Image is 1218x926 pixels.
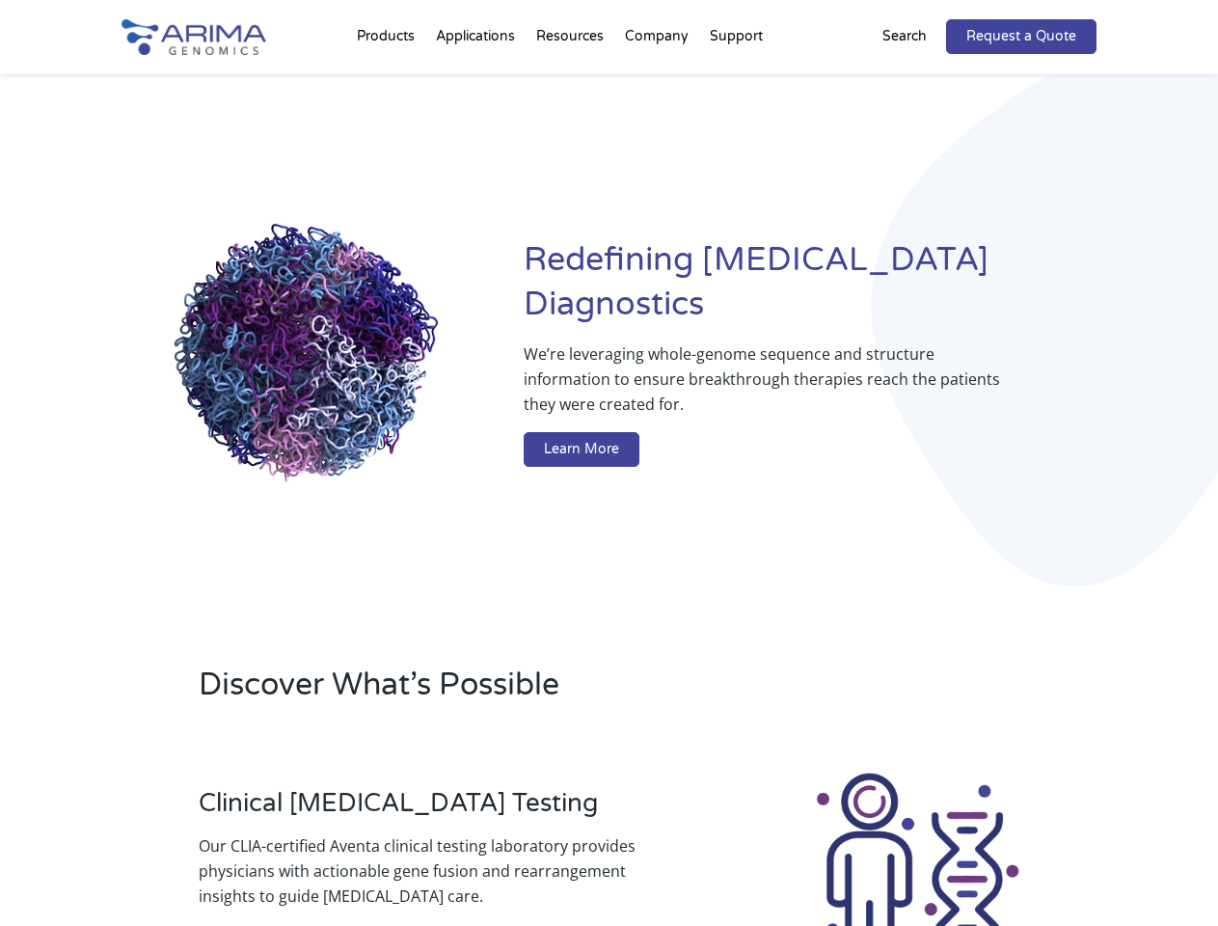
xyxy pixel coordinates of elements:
a: Request a Quote [946,19,1096,54]
p: Search [882,24,927,49]
p: Our CLIA-certified Aventa clinical testing laboratory provides physicians with actionable gene fu... [199,833,685,909]
h2: Discover What’s Possible [199,664,839,722]
h3: Clinical [MEDICAL_DATA] Testing [199,788,685,833]
p: We’re leveraging whole-genome sequence and structure information to ensure breakthrough therapies... [524,341,1019,432]
h1: Redefining [MEDICAL_DATA] Diagnostics [524,238,1096,341]
a: Learn More [524,432,639,467]
iframe: Chat Widget [1122,833,1218,926]
img: Arima-Genomics-logo [122,19,266,55]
